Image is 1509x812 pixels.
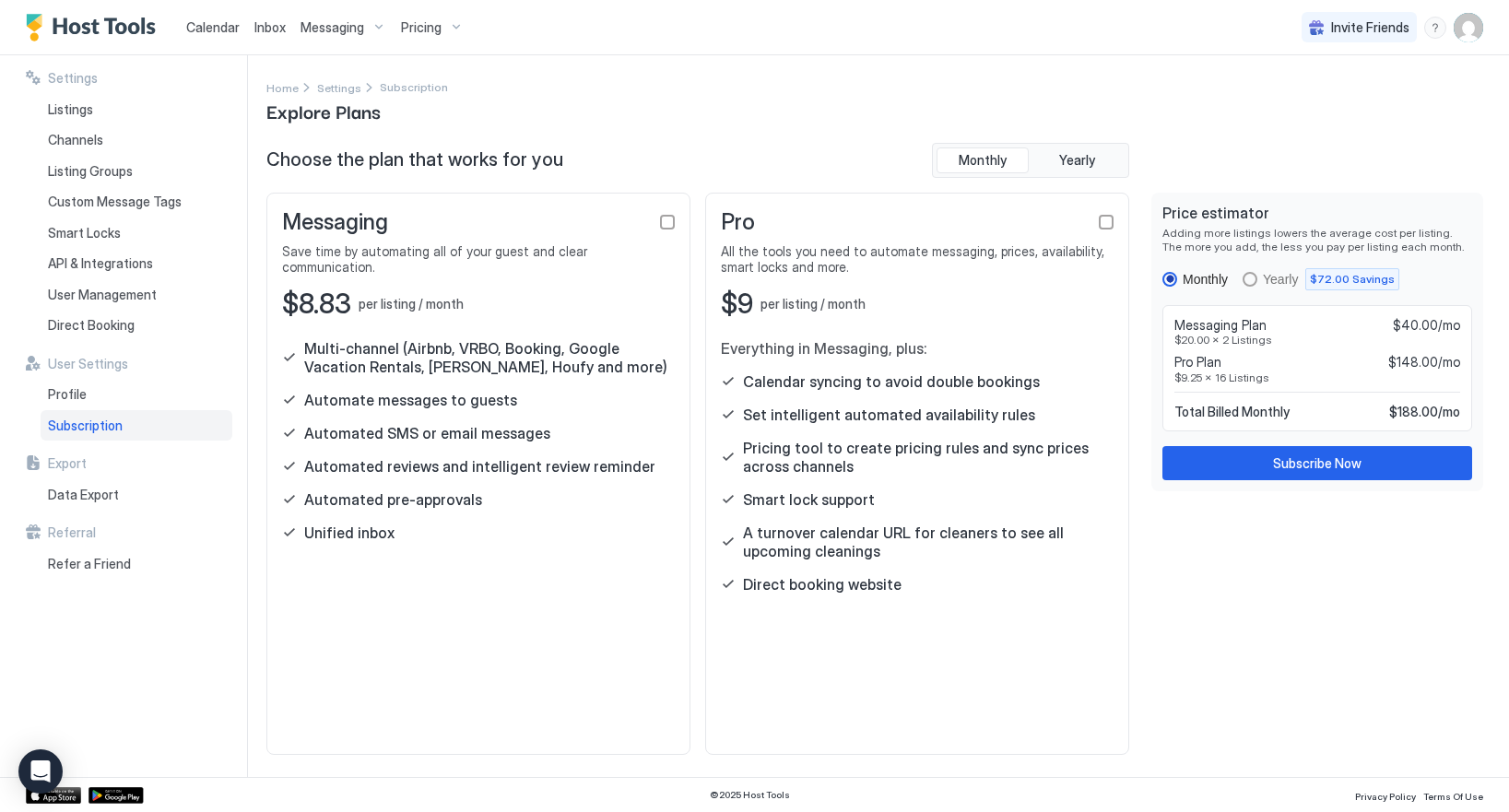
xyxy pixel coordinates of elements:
a: App Store [26,787,81,804]
span: Monthly [959,152,1007,169]
div: User profile [1454,13,1483,42]
span: User Settings [48,356,128,372]
a: Google Play Store [88,787,144,804]
span: Automated SMS or email messages [304,424,550,442]
span: $148.00/mo [1388,354,1460,371]
span: $8.83 [282,287,351,322]
span: $9 [721,287,753,322]
a: Calendar [186,18,240,37]
span: Pro Plan [1174,354,1221,371]
span: Referral [48,524,96,541]
span: Automate messages to guests [304,391,517,409]
a: User Management [41,279,232,311]
span: Unified inbox [304,524,395,542]
span: Smart lock support [743,490,875,509]
a: Home [266,77,299,97]
a: Listings [41,94,232,125]
div: Breadcrumb [266,77,299,97]
div: RadioGroup [1162,268,1472,290]
div: monthly [1162,272,1228,287]
span: Set intelligent automated availability rules [743,406,1035,424]
span: Custom Message Tags [48,194,182,210]
a: Inbox [254,18,286,37]
a: Host Tools Logo [26,14,164,41]
span: $188.00 / mo [1389,404,1460,420]
span: Data Export [48,487,119,503]
button: Subscribe Now [1162,446,1472,480]
div: yearly [1243,268,1399,290]
span: $9.25 x 16 Listings [1174,371,1460,384]
span: User Management [48,287,157,303]
span: Total Billed Monthly [1174,404,1290,420]
span: Adding more listings lowers the average cost per listing. The more you add, the less you pay per ... [1162,226,1472,253]
div: Yearly [1263,272,1298,287]
span: Settings [317,81,361,95]
div: tab-group [932,143,1129,178]
a: Refer a Friend [41,548,232,580]
span: Invite Friends [1331,19,1409,36]
span: Calendar [186,19,240,35]
a: Subscription [41,410,232,441]
span: Price estimator [1162,204,1472,222]
a: Profile [41,379,232,410]
div: checkbox [1099,215,1114,229]
span: Direct Booking [48,317,135,334]
span: Explore Plans [266,97,381,124]
span: Smart Locks [48,225,121,241]
a: Smart Locks [41,218,232,249]
span: $20.00 x 2 Listings [1174,333,1460,347]
span: Automated pre-approvals [304,490,482,509]
span: Export [48,455,87,472]
span: Breadcrumb [380,80,448,94]
span: Pro [721,208,755,236]
span: All the tools you need to automate messaging, prices, availability, smart locks and more. [721,243,1114,276]
span: Profile [48,386,87,403]
a: Listing Groups [41,156,232,187]
span: A turnover calendar URL for cleaners to see all upcoming cleanings [743,524,1114,560]
span: Direct booking website [743,575,902,594]
div: menu [1424,17,1446,39]
span: Terms Of Use [1423,791,1483,802]
span: Channels [48,132,103,148]
span: Settings [48,70,98,87]
span: Everything in Messaging, plus: [721,339,1114,358]
a: Custom Message Tags [41,186,232,218]
span: Automated reviews and intelligent review reminder [304,457,655,476]
span: per listing / month [760,296,866,312]
a: Direct Booking [41,310,232,341]
span: Pricing tool to create pricing rules and sync prices across channels [743,439,1114,476]
span: Refer a Friend [48,556,131,572]
span: Multi-channel (Airbnb, VRBO, Booking, Google Vacation Rentals, [PERSON_NAME], Houfy and more) [304,339,675,376]
span: Messaging [301,19,364,36]
a: Terms Of Use [1423,785,1483,805]
span: API & Integrations [48,255,153,272]
span: Subscription [48,418,123,434]
span: Messaging [282,208,388,236]
span: per listing / month [359,296,464,312]
span: Listings [48,101,93,118]
span: Inbox [254,19,286,35]
span: Messaging Plan [1174,317,1267,334]
span: Choose the plan that works for you [266,148,563,171]
a: API & Integrations [41,248,232,279]
span: Home [266,81,299,95]
div: Breadcrumb [317,77,361,97]
span: $40.00/mo [1393,317,1460,334]
button: Yearly [1032,147,1125,173]
div: Subscribe Now [1273,453,1362,473]
div: checkbox [660,215,675,229]
span: Pricing [401,19,442,36]
a: Settings [317,77,361,97]
span: © 2025 Host Tools [710,789,790,801]
span: Listing Groups [48,163,133,180]
div: Open Intercom Messenger [18,749,63,794]
a: Data Export [41,479,232,511]
div: Monthly [1183,272,1228,287]
a: Channels [41,124,232,156]
span: $72.00 Savings [1310,271,1395,288]
span: Calendar syncing to avoid double bookings [743,372,1040,391]
a: Privacy Policy [1355,785,1416,805]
